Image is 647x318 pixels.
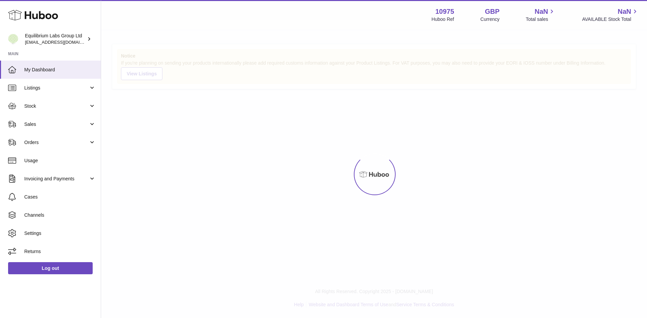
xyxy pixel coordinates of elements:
[24,103,89,109] span: Stock
[24,176,89,182] span: Invoicing and Payments
[24,121,89,128] span: Sales
[526,16,556,23] span: Total sales
[526,7,556,23] a: NaN Total sales
[24,248,96,255] span: Returns
[435,7,454,16] strong: 10975
[24,230,96,237] span: Settings
[534,7,548,16] span: NaN
[25,33,86,45] div: Equilibrium Labs Group Ltd
[582,16,639,23] span: AVAILABLE Stock Total
[8,34,18,44] img: huboo@equilibriumlabs.com
[24,212,96,218] span: Channels
[481,16,500,23] div: Currency
[24,139,89,146] span: Orders
[25,39,99,45] span: [EMAIL_ADDRESS][DOMAIN_NAME]
[618,7,631,16] span: NaN
[432,16,454,23] div: Huboo Ref
[8,262,93,274] a: Log out
[485,7,499,16] strong: GBP
[582,7,639,23] a: NaN AVAILABLE Stock Total
[24,85,89,91] span: Listings
[24,194,96,200] span: Cases
[24,67,96,73] span: My Dashboard
[24,157,96,164] span: Usage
